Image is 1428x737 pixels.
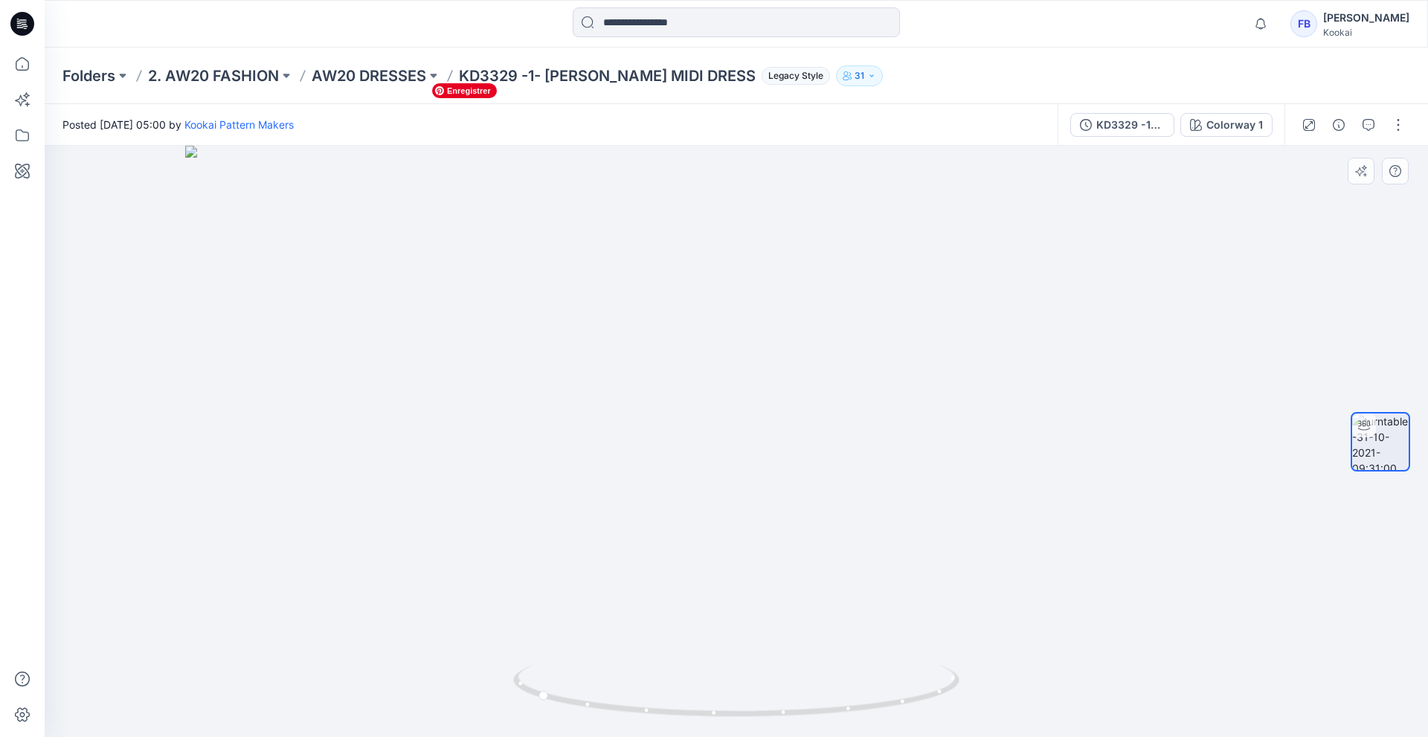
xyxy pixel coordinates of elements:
[855,68,864,84] p: 31
[185,146,1287,737] img: eyJhbGciOiJIUzI1NiIsImtpZCI6IjAiLCJzbHQiOiJzZXMiLCJ0eXAiOiJKV1QifQ.eyJkYXRhIjp7InR5cGUiOiJzdG9yYW...
[1206,117,1263,133] div: Colorway 1
[1096,117,1165,133] div: KD3329 -1- [PERSON_NAME] MIDI DRESS
[1070,113,1174,137] button: KD3329 -1- [PERSON_NAME] MIDI DRESS
[1180,113,1273,137] button: Colorway 1
[762,67,830,85] span: Legacy Style
[148,65,279,86] a: 2. AW20 FASHION
[184,118,294,131] a: Kookai Pattern Makers
[756,65,830,86] button: Legacy Style
[312,65,426,86] a: AW20 DRESSES
[62,65,115,86] a: Folders
[62,117,294,132] span: Posted [DATE] 05:00 by
[1352,413,1409,470] img: turntable-31-10-2021-09:31:00
[1323,9,1409,27] div: [PERSON_NAME]
[1327,113,1351,137] button: Details
[459,65,756,86] p: KD3329 -1- [PERSON_NAME] MIDI DRESS
[432,83,497,98] span: Enregistrer
[836,65,883,86] button: 31
[1323,27,1409,38] div: Kookai
[1290,10,1317,37] div: FB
